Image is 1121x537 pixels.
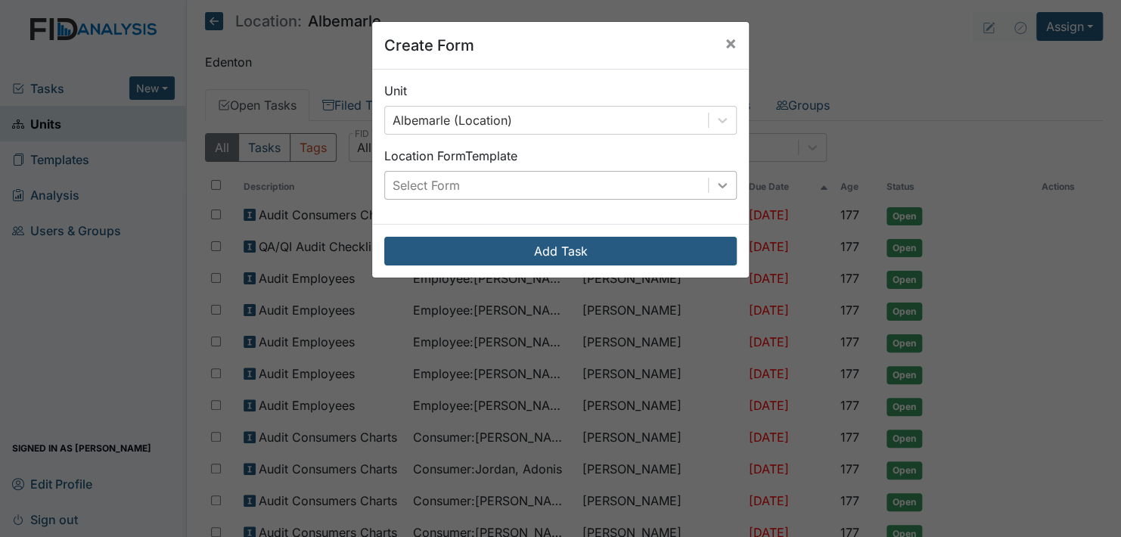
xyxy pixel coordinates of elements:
[393,111,512,129] div: Albemarle (Location)
[384,34,474,57] h5: Create Form
[713,22,749,64] button: Close
[384,147,517,165] label: Location Form Template
[384,237,737,265] button: Add Task
[725,32,737,54] span: ×
[384,82,407,100] label: Unit
[393,176,460,194] div: Select Form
